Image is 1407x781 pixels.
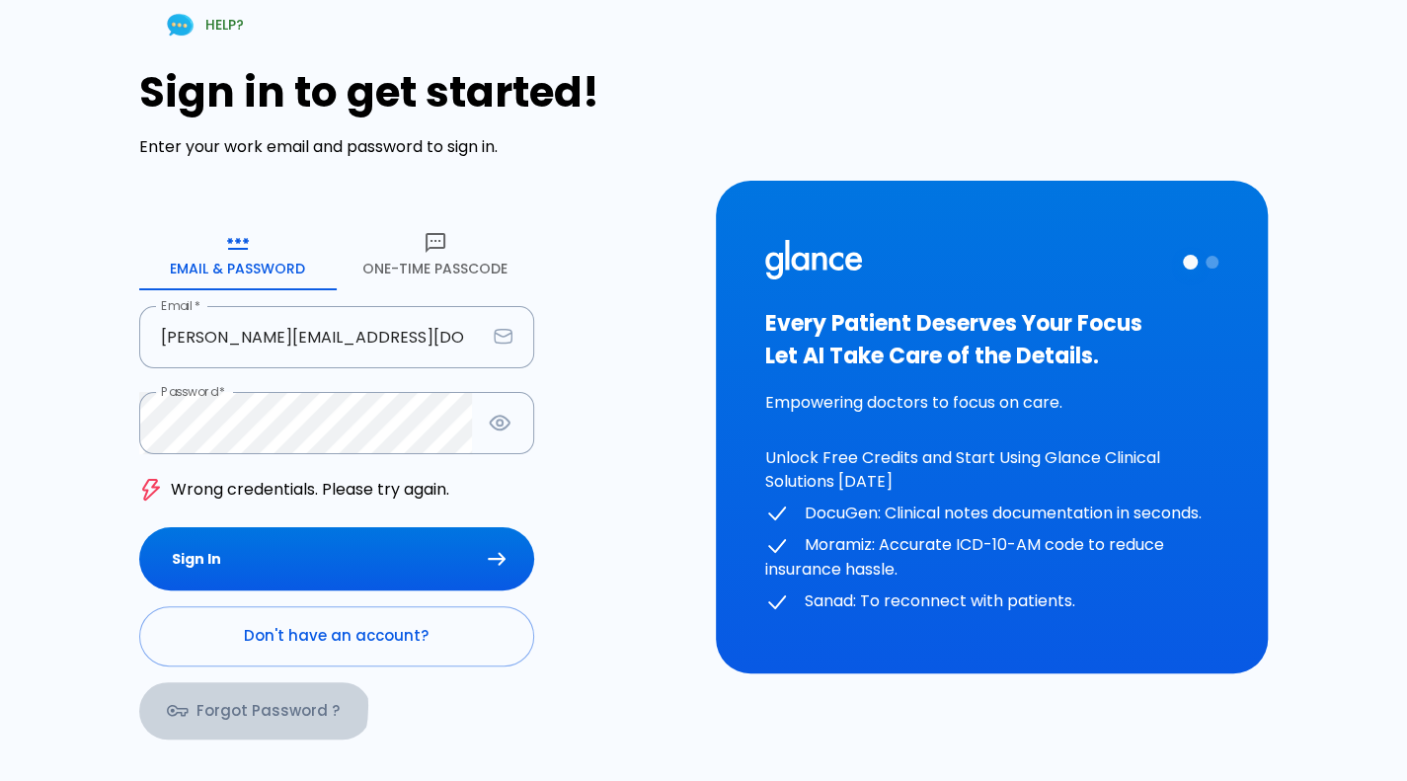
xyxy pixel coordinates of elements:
[139,68,692,117] h1: Sign in to get started!
[765,446,1219,494] p: Unlock Free Credits and Start Using Glance Clinical Solutions [DATE]
[139,306,486,368] input: dr.ahmed@clinic.com
[337,219,534,290] button: One-Time Passcode
[139,606,534,665] a: Don't have an account?
[139,219,337,290] button: Email & Password
[765,307,1219,372] h3: Every Patient Deserves Your Focus Let AI Take Care of the Details.
[161,297,200,314] label: Email
[765,391,1219,415] p: Empowering doctors to focus on care.
[139,682,371,740] a: Forgot Password ?
[765,502,1219,526] p: DocuGen: Clinical notes documentation in seconds.
[163,8,197,42] img: Chat Support
[139,527,534,591] button: Sign In
[161,383,225,400] label: Password
[139,135,692,159] p: Enter your work email and password to sign in.
[765,589,1219,614] p: Sanad: To reconnect with patients.
[765,533,1219,582] p: Moramiz: Accurate ICD-10-AM code to reduce insurance hassle.
[171,478,449,502] p: Wrong credentials. Please try again.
